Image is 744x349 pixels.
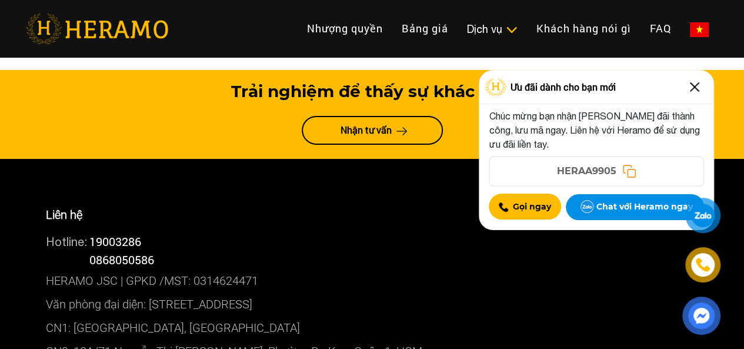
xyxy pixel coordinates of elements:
a: FAQ [640,16,680,41]
p: CN1: [GEOGRAPHIC_DATA], [GEOGRAPHIC_DATA] [46,316,699,340]
img: arrow-next [396,127,408,135]
p: HERAMO JSC | GPKD /MST: 0314624471 [46,269,699,293]
span: 0868050586 [89,252,154,267]
span: Ưu đãi dành cho bạn mới [510,80,615,94]
button: Chat với Heramo ngay [566,194,704,220]
div: Dịch vụ [467,21,518,37]
p: Văn phòng đại diện: [STREET_ADDRESS] [46,293,699,316]
a: Nhượng quyền [298,16,392,41]
img: Logo [485,78,507,96]
img: Zalo [578,198,596,217]
p: Chúc mừng bạn nhận [PERSON_NAME] đãi thành công, lưu mã ngay. Liên hệ với Heramo để sử dụng ưu đã... [489,109,704,151]
a: Khách hàng nói gì [527,16,640,41]
img: subToggleIcon [505,24,518,36]
button: Gọi ngay [489,194,561,220]
a: phone-icon [687,249,719,281]
img: heramo-logo.png [26,14,168,44]
img: Close [685,78,704,97]
span: Hotline: [46,235,87,248]
a: Nhận tư vấn [302,116,443,145]
a: Bảng giá [392,16,458,41]
img: phone-icon [696,258,710,271]
h3: Trải nghiệm để thấy sự khác biệt [46,82,699,102]
img: vn-flag.png [690,22,709,37]
span: HERAA9905 [557,164,616,178]
img: Call [499,202,508,212]
p: Liên hệ [46,206,699,224]
a: 19003286 [89,234,141,249]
